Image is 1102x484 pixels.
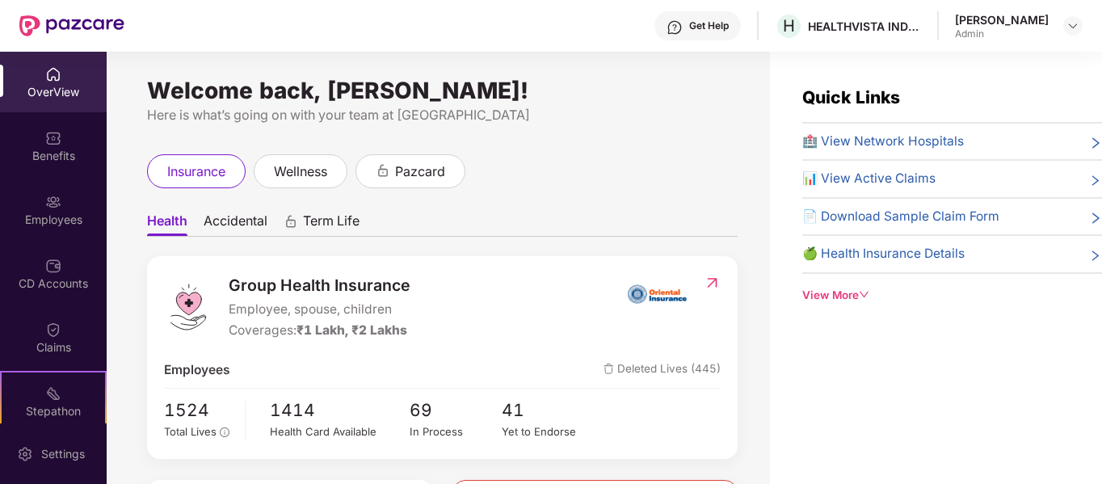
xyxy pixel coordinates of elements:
[1089,247,1102,263] span: right
[164,360,230,380] span: Employees
[167,162,225,182] span: insurance
[204,213,267,236] span: Accidental
[410,423,503,440] div: In Process
[147,84,738,97] div: Welcome back, [PERSON_NAME]!
[164,425,217,438] span: Total Lives
[689,19,729,32] div: Get Help
[1089,210,1102,226] span: right
[36,446,90,462] div: Settings
[270,397,409,423] span: 1414
[1089,172,1102,188] span: right
[627,273,688,314] img: insurerIcon
[667,19,683,36] img: svg+xml;base64,PHN2ZyBpZD0iSGVscC0zMngzMiIgeG1sbnM9Imh0dHA6Ly93d3cudzMub3JnLzIwMDAvc3ZnIiB3aWR0aD...
[229,300,410,319] span: Employee, spouse, children
[229,273,410,298] span: Group Health Insurance
[955,27,1049,40] div: Admin
[303,213,360,236] span: Term Life
[1066,19,1079,32] img: svg+xml;base64,PHN2ZyBpZD0iRHJvcGRvd24tMzJ4MzIiIHhtbG5zPSJodHRwOi8vd3d3LnczLm9yZy8yMDAwL3N2ZyIgd2...
[376,163,390,178] div: animation
[955,12,1049,27] div: [PERSON_NAME]
[284,214,298,229] div: animation
[164,283,212,331] img: logo
[802,169,936,188] span: 📊 View Active Claims
[502,423,595,440] div: Yet to Endorse
[270,423,409,440] div: Health Card Available
[502,397,595,423] span: 41
[783,16,795,36] span: H
[802,207,999,226] span: 📄 Download Sample Claim Form
[45,194,61,210] img: svg+xml;base64,PHN2ZyBpZD0iRW1wbG95ZWVzIiB4bWxucz0iaHR0cDovL3d3dy53My5vcmcvMjAwMC9zdmciIHdpZHRoPS...
[410,397,503,423] span: 69
[17,446,33,462] img: svg+xml;base64,PHN2ZyBpZD0iU2V0dGluZy0yMHgyMCIgeG1sbnM9Imh0dHA6Ly93d3cudzMub3JnLzIwMDAvc3ZnIiB3aW...
[45,322,61,338] img: svg+xml;base64,PHN2ZyBpZD0iQ2xhaW0iIHhtbG5zPSJodHRwOi8vd3d3LnczLm9yZy8yMDAwL3N2ZyIgd2lkdGg9IjIwIi...
[604,364,614,374] img: deleteIcon
[297,322,407,338] span: ₹1 Lakh, ₹2 Lakhs
[802,87,900,107] span: Quick Links
[19,15,124,36] img: New Pazcare Logo
[229,321,410,340] div: Coverages:
[802,244,965,263] span: 🍏 Health Insurance Details
[704,275,721,291] img: RedirectIcon
[395,162,445,182] span: pazcard
[802,132,964,151] span: 🏥 View Network Hospitals
[164,397,233,423] span: 1524
[808,19,921,34] div: HEALTHVISTA INDIA LIMITED
[147,213,187,236] span: Health
[45,66,61,82] img: svg+xml;base64,PHN2ZyBpZD0iSG9tZSIgeG1sbnM9Imh0dHA6Ly93d3cudzMub3JnLzIwMDAvc3ZnIiB3aWR0aD0iMjAiIG...
[220,427,229,437] span: info-circle
[604,360,721,380] span: Deleted Lives (445)
[2,403,105,419] div: Stepathon
[1089,135,1102,151] span: right
[802,287,1102,304] div: View More
[859,289,870,301] span: down
[147,105,738,125] div: Here is what’s going on with your team at [GEOGRAPHIC_DATA]
[45,130,61,146] img: svg+xml;base64,PHN2ZyBpZD0iQmVuZWZpdHMiIHhtbG5zPSJodHRwOi8vd3d3LnczLm9yZy8yMDAwL3N2ZyIgd2lkdGg9Ij...
[45,385,61,402] img: svg+xml;base64,PHN2ZyB4bWxucz0iaHR0cDovL3d3dy53My5vcmcvMjAwMC9zdmciIHdpZHRoPSIyMSIgaGVpZ2h0PSIyMC...
[274,162,327,182] span: wellness
[45,258,61,274] img: svg+xml;base64,PHN2ZyBpZD0iQ0RfQWNjb3VudHMiIGRhdGEtbmFtZT0iQ0QgQWNjb3VudHMiIHhtbG5zPSJodHRwOi8vd3...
